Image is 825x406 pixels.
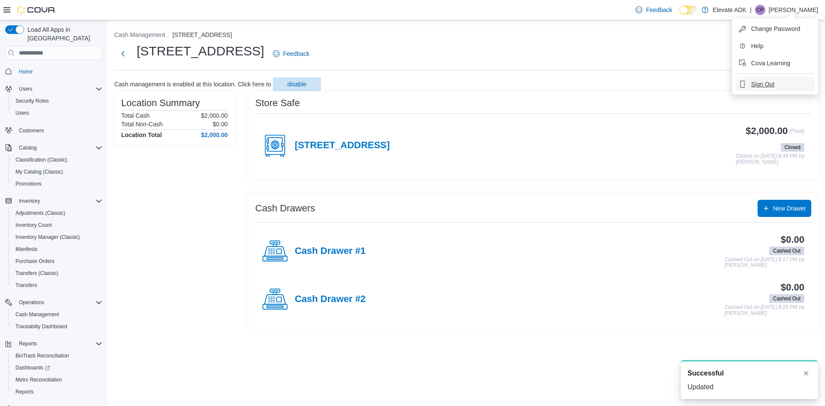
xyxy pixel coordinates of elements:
a: Users [12,108,32,118]
a: Promotions [12,179,45,189]
button: Sign Out [736,77,815,91]
span: Users [15,110,29,116]
button: Inventory Count [9,219,106,231]
p: [PERSON_NAME] [769,5,818,15]
span: Manifests [12,244,102,254]
p: Elevate ADK [713,5,747,15]
span: Transfers [15,282,37,289]
span: Home [15,66,102,76]
button: Manifests [9,243,106,255]
span: Successful [687,368,724,379]
span: Customers [15,125,102,136]
a: Dashboards [9,362,106,374]
a: Manifests [12,244,41,254]
span: My Catalog (Classic) [12,167,102,177]
button: Metrc Reconciliation [9,374,106,386]
span: Dashboards [15,364,50,371]
button: Catalog [2,142,106,154]
span: Sign Out [751,80,774,89]
p: $2,000.00 [201,112,228,119]
h3: $0.00 [781,235,804,245]
span: BioTrack Reconciliation [15,352,69,359]
span: Transfers (Classic) [15,270,58,277]
span: Users [15,84,102,94]
span: Users [19,85,32,92]
span: Operations [19,299,44,306]
button: [STREET_ADDRESS] [172,31,232,38]
a: Inventory Manager (Classic) [12,232,83,242]
a: Transfers [12,280,40,290]
span: Promotions [15,180,42,187]
span: Inventory Manager (Classic) [12,232,102,242]
span: Closed [785,143,801,151]
span: Customers [19,127,44,134]
span: Classification (Classic) [12,155,102,165]
button: Reports [9,386,106,398]
h3: Location Summary [121,98,200,108]
a: Reports [12,387,37,397]
span: Reports [15,388,34,395]
button: Users [9,107,106,119]
button: Security Roles [9,95,106,107]
button: Change Password [736,22,815,36]
button: Transfers [9,279,106,291]
button: Dismiss toast [801,368,811,379]
span: Operations [15,297,102,308]
span: Inventory Manager (Classic) [15,234,80,241]
span: Cashed Out [769,294,804,303]
div: Notification [687,368,811,379]
button: Cova Learning [736,56,815,70]
a: Purchase Orders [12,256,58,266]
h1: [STREET_ADDRESS] [137,43,264,60]
span: New Drawer [773,204,806,213]
a: Customers [15,125,47,136]
button: Customers [2,124,106,137]
a: Dashboards [12,363,53,373]
nav: An example of EuiBreadcrumbs [114,31,818,41]
span: Reports [12,387,102,397]
span: Promotions [12,179,102,189]
span: Purchase Orders [12,256,102,266]
a: Feedback [269,45,313,62]
p: Closed on [DATE] 8:49 PM by [PERSON_NAME] [736,153,804,165]
button: Help [736,39,815,53]
span: Adjustments (Classic) [15,210,65,217]
span: Feedback [283,49,309,58]
span: Transfers [12,280,102,290]
span: Change Password [751,24,800,33]
span: Inventory [19,198,40,205]
button: disable [273,77,321,91]
button: Inventory [2,195,106,207]
h6: Total Non-Cash [121,121,163,128]
span: Transfers (Classic) [12,268,102,278]
a: Cash Management [12,309,62,320]
h4: [STREET_ADDRESS] [295,140,390,151]
span: Catalog [19,144,37,151]
span: disable [287,80,306,89]
h3: $2,000.00 [746,126,788,136]
span: Reports [19,340,37,347]
button: Adjustments (Classic) [9,207,106,219]
h4: Location Total [121,131,162,138]
span: Inventory Count [12,220,102,230]
button: Reports [2,338,106,350]
a: Traceabilty Dashboard [12,321,70,332]
button: Purchase Orders [9,255,106,267]
span: Reports [15,339,102,349]
img: Cova [17,6,56,14]
span: Dashboards [12,363,102,373]
span: Traceabilty Dashboard [15,323,67,330]
p: (Float) [789,126,804,141]
span: Metrc Reconciliation [15,376,62,383]
p: | [750,5,752,15]
a: BioTrack Reconciliation [12,351,73,361]
h3: Cash Drawers [255,203,315,214]
span: Home [19,68,33,75]
button: Cash Management [114,31,165,38]
button: Reports [15,339,40,349]
h4: Cash Drawer #2 [295,294,366,305]
a: Home [15,67,36,77]
a: Feedback [632,1,675,18]
span: Purchase Orders [15,258,55,265]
